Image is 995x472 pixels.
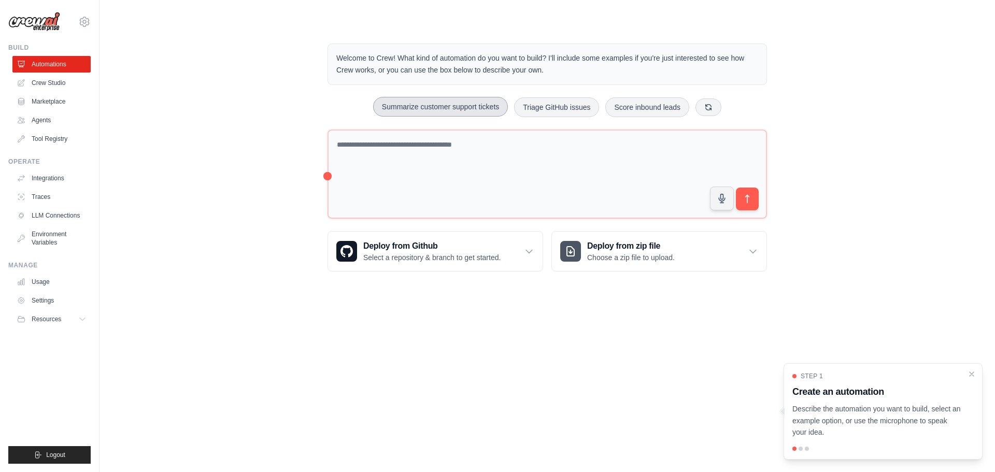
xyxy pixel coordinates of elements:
h3: Deploy from zip file [587,240,675,252]
a: Settings [12,292,91,309]
button: Summarize customer support tickets [373,97,508,117]
div: Manage [8,261,91,269]
button: Resources [12,311,91,327]
a: Environment Variables [12,226,91,251]
a: Traces [12,189,91,205]
a: Integrations [12,170,91,187]
h3: Create an automation [792,384,961,399]
a: Automations [12,56,91,73]
span: Resources [32,315,61,323]
a: Crew Studio [12,75,91,91]
p: Choose a zip file to upload. [587,252,675,263]
a: LLM Connections [12,207,91,224]
p: Describe the automation you want to build, select an example option, or use the microphone to spe... [792,403,961,438]
button: Triage GitHub issues [514,97,599,117]
span: Logout [46,451,65,459]
div: Build [8,44,91,52]
a: Marketplace [12,93,91,110]
p: Welcome to Crew! What kind of automation do you want to build? I'll include some examples if you'... [336,52,758,76]
h3: Deploy from Github [363,240,501,252]
span: Step 1 [801,372,823,380]
button: Logout [8,446,91,464]
a: Tool Registry [12,131,91,147]
p: Select a repository & branch to get started. [363,252,501,263]
div: Operate [8,158,91,166]
button: Score inbound leads [605,97,689,117]
iframe: Chat Widget [943,422,995,472]
button: Close walkthrough [968,370,976,378]
a: Agents [12,112,91,128]
a: Usage [12,274,91,290]
img: Logo [8,12,60,32]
